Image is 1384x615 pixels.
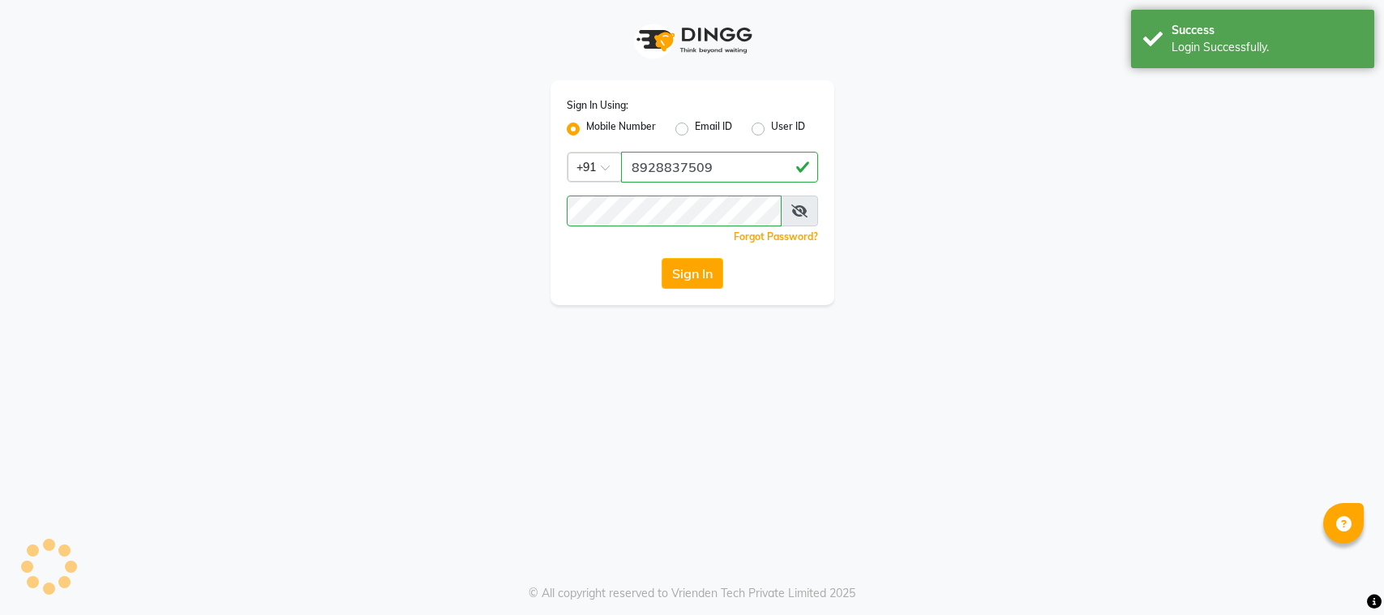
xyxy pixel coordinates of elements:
button: Sign In [662,258,723,289]
div: Success [1172,22,1362,39]
input: Username [567,196,782,226]
a: Forgot Password? [734,230,818,243]
img: logo1.svg [628,16,757,64]
input: Username [621,152,818,183]
label: Email ID [695,119,732,139]
div: Login Successfully. [1172,39,1362,56]
label: Mobile Number [586,119,656,139]
label: User ID [771,119,805,139]
label: Sign In Using: [567,98,628,113]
